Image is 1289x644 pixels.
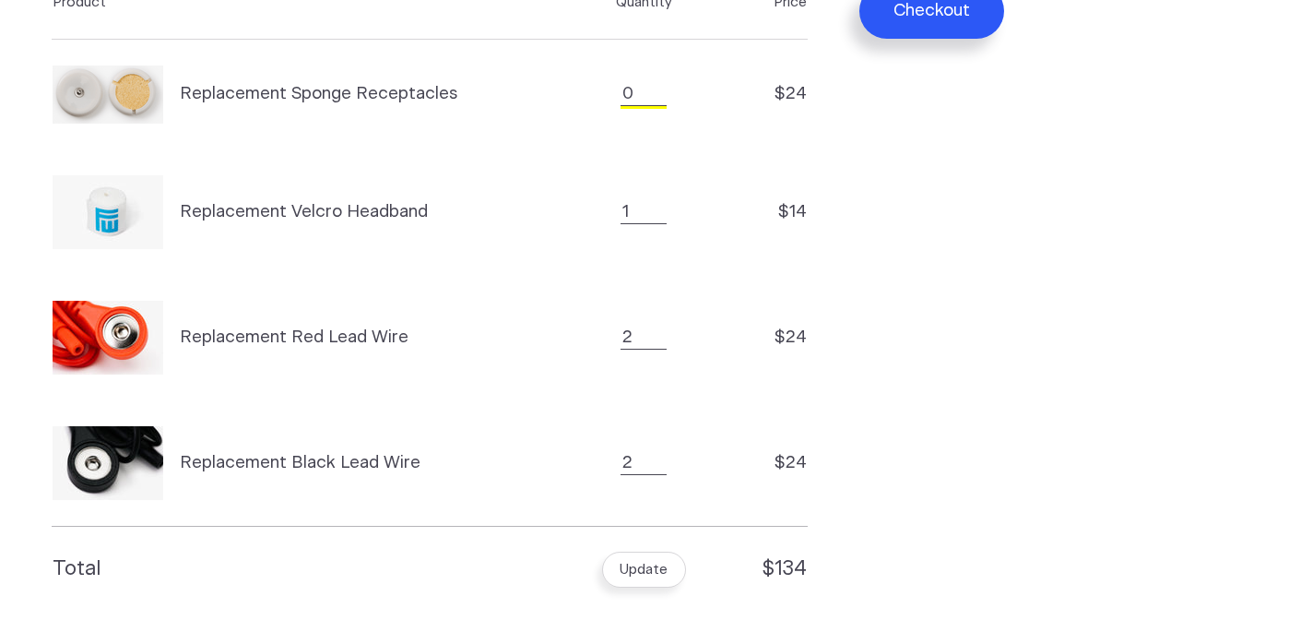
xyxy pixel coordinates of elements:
span: Replacement Red Lead Wire [180,325,408,351]
td: $24 [724,400,808,526]
td: $24 [724,275,808,400]
th: Total [52,526,563,614]
td: $14 [724,149,808,275]
a: Replacement Black Lead Wire [53,426,538,500]
a: Replacement Sponge Receptacles [53,66,538,124]
button: Update [602,552,686,588]
span: Replacement Black Lead Wire [180,450,420,476]
a: Replacement Velcro Headband [53,175,538,249]
span: Replacement Sponge Receptacles [180,81,457,107]
td: $24 [724,39,808,149]
span: Replacement Velcro Headband [180,199,428,225]
td: $134 [724,526,808,614]
a: Replacement Red Lead Wire [53,301,538,375]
